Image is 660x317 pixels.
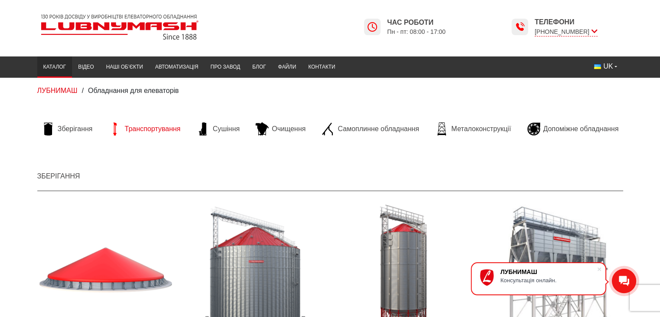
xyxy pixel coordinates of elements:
a: Допоміжне обладнання [523,122,623,135]
span: Самоплинне обладнання [338,124,419,134]
span: Пн - пт: 08:00 - 17:00 [387,28,446,36]
span: UK [603,62,613,71]
img: Lubnymash [37,11,202,43]
a: Самоплинне обладнання [317,122,423,135]
a: Файли [272,59,302,76]
span: Телефони [535,17,598,27]
a: Металоконструкції [431,122,515,135]
a: Відео [72,59,100,76]
span: Транспортування [125,124,181,134]
span: Зберігання [58,124,93,134]
a: Автоматизація [149,59,204,76]
a: Контакти [302,59,341,76]
button: UK [588,59,623,74]
span: Очищення [272,124,305,134]
span: Металоконструкції [451,124,511,134]
a: Очищення [251,122,310,135]
a: Наші об’єкти [100,59,149,76]
span: Час роботи [387,18,446,27]
span: / [82,87,83,94]
span: Обладнання для елеваторів [88,87,179,94]
span: Сушіння [213,124,240,134]
a: Блог [246,59,272,76]
span: [PHONE_NUMBER] [535,27,598,36]
a: Транспортування [104,122,185,135]
a: Сушіння [192,122,244,135]
span: Допоміжне обладнання [543,124,619,134]
img: Lubnymash time icon [367,22,378,32]
a: Каталог [37,59,72,76]
a: ЛУБНИМАШ [37,87,78,94]
div: Консультація онлайн. [500,277,597,284]
a: Зберігання [37,172,80,180]
a: Зберігання [37,122,97,135]
img: Українська [594,64,601,69]
img: Lubnymash time icon [515,22,525,32]
div: ЛУБНИМАШ [500,268,597,275]
a: Про завод [204,59,246,76]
